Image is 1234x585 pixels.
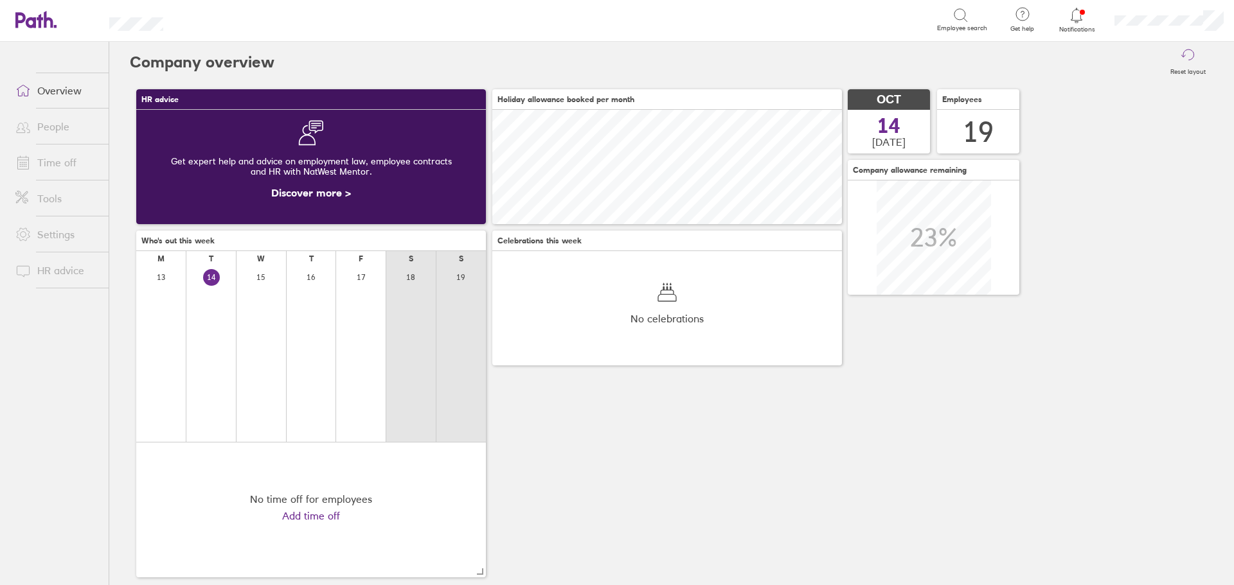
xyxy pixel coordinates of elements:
[198,13,231,25] div: Search
[209,254,213,263] div: T
[309,254,314,263] div: T
[853,166,967,175] span: Company allowance remaining
[5,114,109,139] a: People
[942,95,982,104] span: Employees
[1056,26,1098,33] span: Notifications
[872,136,906,148] span: [DATE]
[257,254,265,263] div: W
[282,510,340,521] a: Add time off
[5,150,109,175] a: Time off
[1163,42,1213,83] button: Reset layout
[1163,64,1213,76] label: Reset layout
[130,42,274,83] h2: Company overview
[409,254,413,263] div: S
[497,236,582,245] span: Celebrations this week
[157,254,165,263] div: M
[141,95,179,104] span: HR advice
[5,258,109,283] a: HR advice
[877,116,900,136] span: 14
[1056,6,1098,33] a: Notifications
[877,93,901,107] span: OCT
[271,186,351,199] a: Discover more >
[937,24,987,32] span: Employee search
[5,222,109,247] a: Settings
[359,254,363,263] div: F
[1001,25,1043,33] span: Get help
[141,236,215,245] span: Who's out this week
[5,186,109,211] a: Tools
[630,313,704,324] span: No celebrations
[5,78,109,103] a: Overview
[497,95,634,104] span: Holiday allowance booked per month
[963,116,994,148] div: 19
[147,146,476,187] div: Get expert help and advice on employment law, employee contracts and HR with NatWest Mentor.
[459,254,463,263] div: S
[250,493,372,505] div: No time off for employees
